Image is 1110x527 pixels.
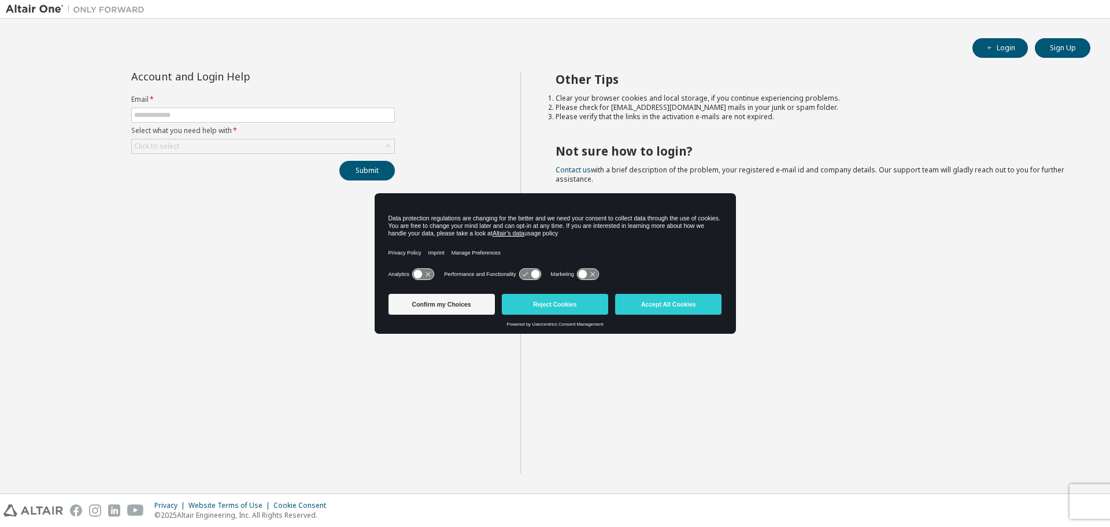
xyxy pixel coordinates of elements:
[3,504,63,517] img: altair_logo.svg
[273,501,333,510] div: Cookie Consent
[188,501,273,510] div: Website Terms of Use
[556,143,1070,159] h2: Not sure how to login?
[339,161,395,180] button: Submit
[132,139,394,153] div: Click to select
[108,504,120,517] img: linkedin.svg
[70,504,82,517] img: facebook.svg
[556,112,1070,121] li: Please verify that the links in the activation e-mails are not expired.
[556,165,591,175] a: Contact us
[972,38,1028,58] button: Login
[556,103,1070,112] li: Please check for [EMAIL_ADDRESS][DOMAIN_NAME] mails in your junk or spam folder.
[89,504,101,517] img: instagram.svg
[154,510,333,520] p: © 2025 Altair Engineering, Inc. All Rights Reserved.
[556,72,1070,87] h2: Other Tips
[1035,38,1090,58] button: Sign Up
[556,165,1064,184] span: with a brief description of the problem, your registered e-mail id and company details. Our suppo...
[556,94,1070,103] li: Clear your browser cookies and local storage, if you continue experiencing problems.
[131,126,395,135] label: Select what you need help with
[154,501,188,510] div: Privacy
[127,504,144,517] img: youtube.svg
[131,72,342,81] div: Account and Login Help
[131,95,395,104] label: Email
[6,3,150,15] img: Altair One
[134,142,179,151] div: Click to select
